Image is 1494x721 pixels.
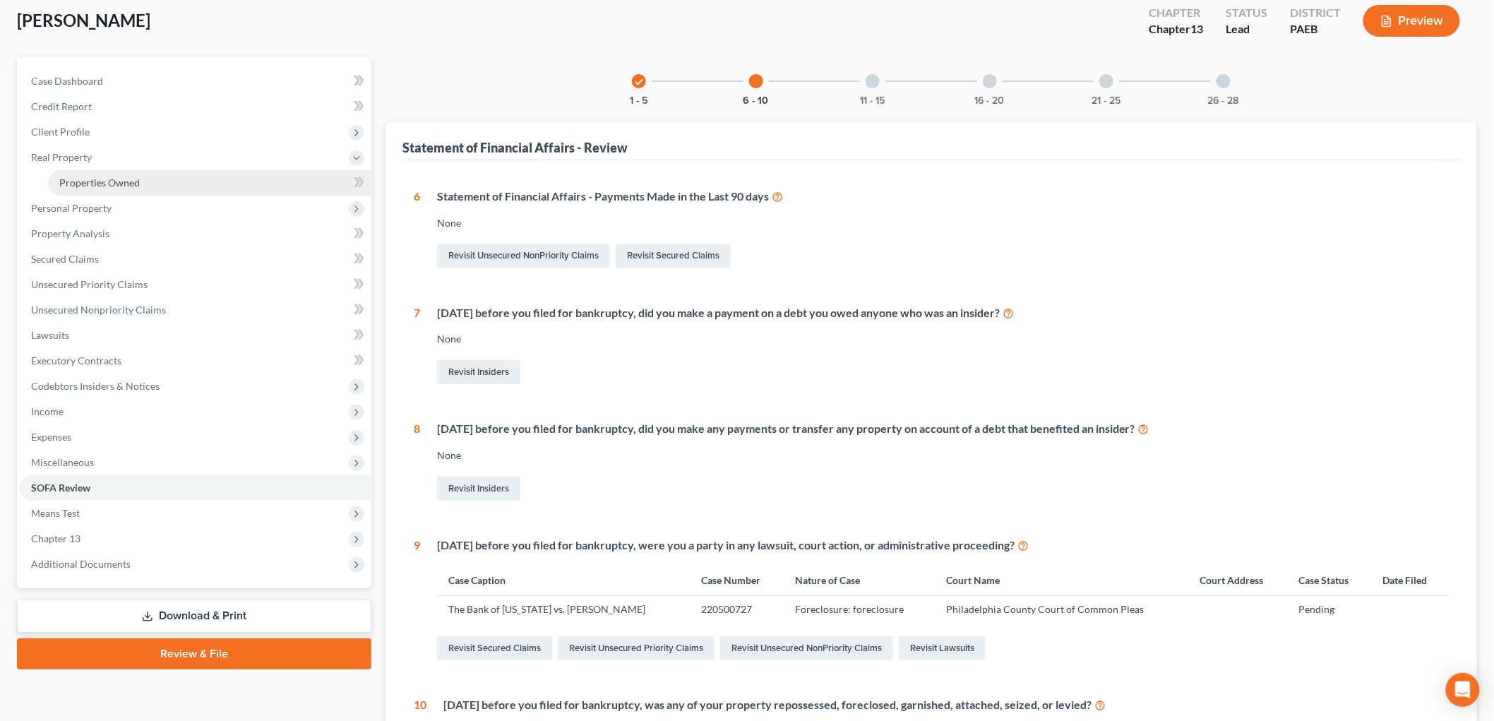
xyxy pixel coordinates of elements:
[1149,21,1203,37] div: Chapter
[1290,21,1341,37] div: PAEB
[31,405,64,417] span: Income
[1372,565,1449,595] th: Date Filed
[1288,596,1372,623] td: Pending
[31,227,109,239] span: Property Analysis
[1446,673,1480,707] div: Open Intercom Messenger
[437,189,1449,205] div: Statement of Financial Affairs - Payments Made in the Last 90 days
[616,244,731,268] a: Revisit Secured Claims
[31,532,80,544] span: Chapter 13
[784,596,935,623] td: Foreclosure: foreclosure
[437,332,1449,346] div: None
[17,638,371,669] a: Review & File
[31,75,103,87] span: Case Dashboard
[31,354,121,367] span: Executory Contracts
[437,216,1449,230] div: None
[31,202,112,214] span: Personal Property
[437,636,552,660] a: Revisit Secured Claims
[1149,5,1203,21] div: Chapter
[31,456,94,468] span: Miscellaneous
[20,272,371,297] a: Unsecured Priority Claims
[20,221,371,246] a: Property Analysis
[20,323,371,348] a: Lawsuits
[31,558,131,570] span: Additional Documents
[414,537,420,663] div: 9
[31,329,69,341] span: Lawsuits
[17,10,150,30] span: [PERSON_NAME]
[59,177,140,189] span: Properties Owned
[414,189,420,271] div: 6
[690,565,784,595] th: Case Number
[437,596,690,623] td: The Bank of [US_STATE] vs. [PERSON_NAME]
[1208,96,1239,106] button: 26 - 28
[31,304,166,316] span: Unsecured Nonpriority Claims
[437,244,610,268] a: Revisit Unsecured NonPriority Claims
[437,477,520,501] a: Revisit Insiders
[20,68,371,94] a: Case Dashboard
[936,565,1189,595] th: Court Name
[558,636,715,660] a: Revisit Unsecured Priority Claims
[31,253,99,265] span: Secured Claims
[899,636,986,660] a: Revisit Lawsuits
[20,297,371,323] a: Unsecured Nonpriority Claims
[720,636,893,660] a: Revisit Unsecured NonPriority Claims
[437,537,1449,554] div: [DATE] before you filed for bankruptcy, were you a party in any lawsuit, court action, or adminis...
[20,94,371,119] a: Credit Report
[1189,565,1288,595] th: Court Address
[743,96,769,106] button: 6 - 10
[31,126,90,138] span: Client Profile
[402,139,628,156] div: Statement of Financial Affairs - Review
[975,96,1005,106] button: 16 - 20
[31,507,80,519] span: Means Test
[31,100,92,112] span: Credit Report
[1290,5,1341,21] div: District
[437,448,1449,463] div: None
[437,305,1449,321] div: [DATE] before you filed for bankruptcy, did you make a payment on a debt you owed anyone who was ...
[1226,21,1267,37] div: Lead
[1288,565,1372,595] th: Case Status
[437,565,690,595] th: Case Caption
[631,96,648,106] button: 1 - 5
[31,380,160,392] span: Codebtors Insiders & Notices
[48,170,371,196] a: Properties Owned
[20,475,371,501] a: SOFA Review
[20,348,371,374] a: Executory Contracts
[936,596,1189,623] td: Philadelphia County Court of Common Pleas
[31,151,92,163] span: Real Property
[784,565,935,595] th: Nature of Case
[31,278,148,290] span: Unsecured Priority Claims
[31,482,90,494] span: SOFA Review
[414,421,420,503] div: 8
[31,431,71,443] span: Expenses
[1363,5,1460,37] button: Preview
[20,246,371,272] a: Secured Claims
[437,360,520,384] a: Revisit Insiders
[17,600,371,633] a: Download & Print
[634,77,644,87] i: check
[861,96,885,106] button: 11 - 15
[437,421,1449,437] div: [DATE] before you filed for bankruptcy, did you make any payments or transfer any property on acc...
[1190,22,1203,35] span: 13
[1092,96,1121,106] button: 21 - 25
[1226,5,1267,21] div: Status
[690,596,784,623] td: 220500727
[443,697,1449,713] div: [DATE] before you filed for bankruptcy, was any of your property repossessed, foreclosed, garnish...
[414,305,420,388] div: 7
